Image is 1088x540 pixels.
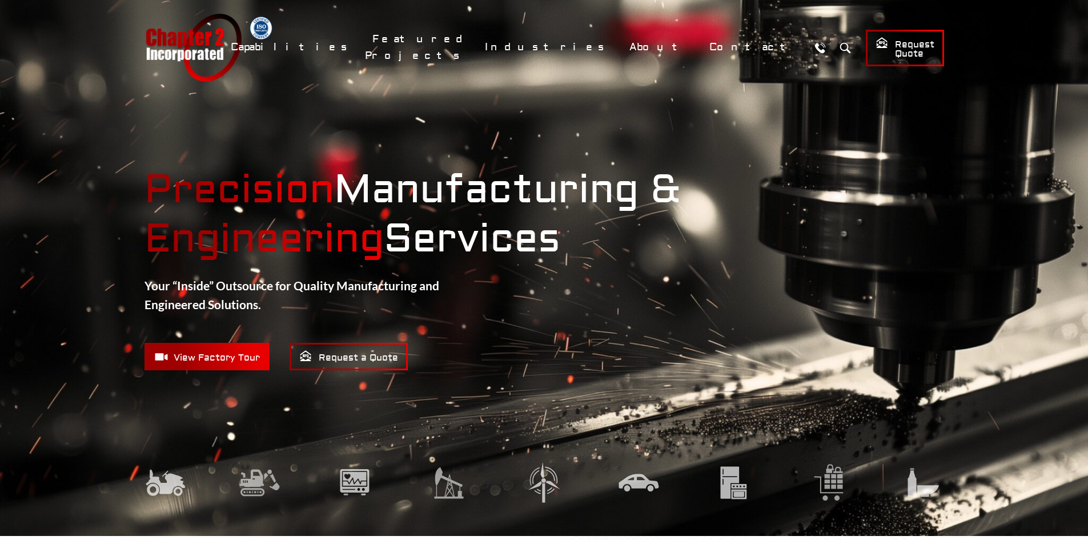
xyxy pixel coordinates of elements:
a: Chapter 2 Incorporated [144,14,242,82]
button: Search [835,37,856,58]
strong: Manufacturing & Services [144,166,944,264]
a: View Factory Tour [144,343,270,370]
mark: Precision [144,166,334,214]
span: View Factory Tour [154,350,260,364]
strong: Your “Inside” Outsource for Quality Manufacturing and Engineered Solutions. [144,278,439,312]
a: Request Quote [866,30,944,66]
span: Request Quote [876,37,934,60]
a: Industries [477,35,616,59]
a: Call Us [810,37,831,58]
a: Request a Quote [290,343,408,370]
a: Contact [702,35,804,59]
a: Featured Projects [365,27,472,68]
span: Request a Quote [299,350,398,364]
mark: Engineering [144,215,384,263]
a: Capabilities [223,35,359,59]
a: About [622,35,696,59]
